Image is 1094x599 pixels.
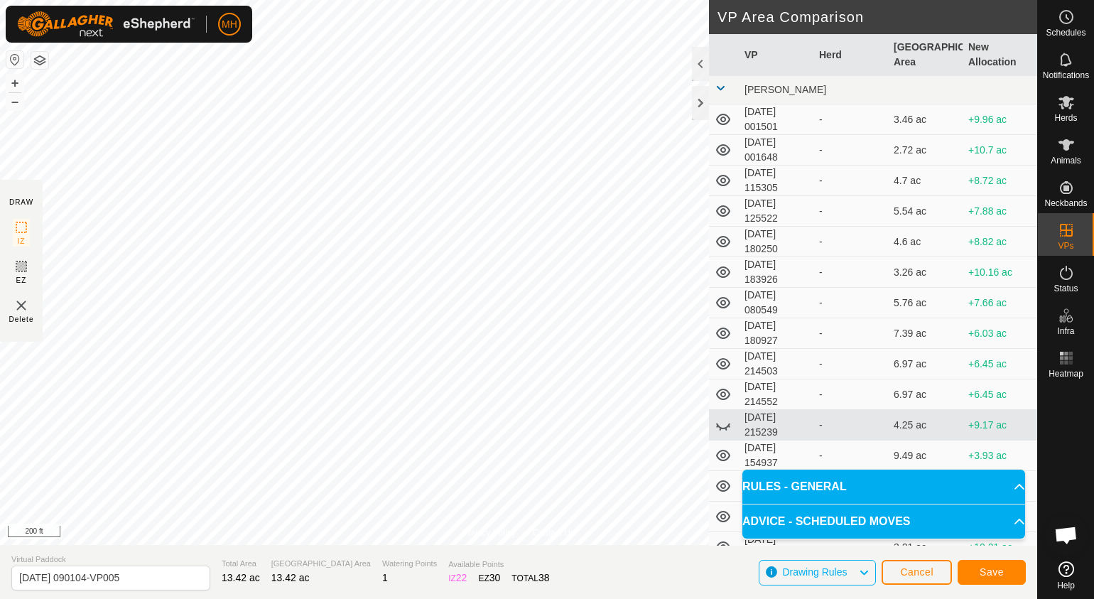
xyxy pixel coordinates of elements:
[819,234,882,249] div: -
[819,418,882,433] div: -
[1046,28,1085,37] span: Schedules
[739,502,813,532] td: [DATE] 184237
[963,166,1037,196] td: +8.72 ac
[538,572,550,583] span: 38
[1045,514,1088,556] div: Open chat
[819,357,882,372] div: -
[478,571,500,585] div: EZ
[819,112,882,127] div: -
[739,196,813,227] td: [DATE] 125522
[963,410,1037,441] td: +9.17 ac
[963,257,1037,288] td: +10.16 ac
[888,288,963,318] td: 5.76 ac
[963,379,1037,410] td: +6.45 ac
[888,166,963,196] td: 4.7 ac
[11,554,210,566] span: Virtual Paddock
[1054,284,1078,293] span: Status
[742,478,847,495] span: RULES - GENERAL
[819,173,882,188] div: -
[888,257,963,288] td: 3.26 ac
[963,34,1037,76] th: New Allocation
[739,379,813,410] td: [DATE] 214552
[222,572,260,583] span: 13.42 ac
[819,296,882,311] div: -
[819,143,882,158] div: -
[489,572,501,583] span: 30
[739,166,813,196] td: [DATE] 115305
[511,571,549,585] div: TOTAL
[717,9,1037,26] h2: VP Area Comparison
[6,51,23,68] button: Reset Map
[888,104,963,135] td: 3.46 ac
[9,197,33,207] div: DRAW
[888,410,963,441] td: 4.25 ac
[271,572,310,583] span: 13.42 ac
[888,441,963,471] td: 9.49 ac
[782,566,847,578] span: Drawing Rules
[819,204,882,219] div: -
[6,93,23,110] button: –
[888,227,963,257] td: 4.6 ac
[17,11,195,37] img: Gallagher Logo
[882,560,952,585] button: Cancel
[819,448,882,463] div: -
[1043,71,1089,80] span: Notifications
[888,135,963,166] td: 2.72 ac
[16,275,27,286] span: EZ
[963,135,1037,166] td: +10.7 ac
[739,349,813,379] td: [DATE] 214503
[456,572,467,583] span: 22
[739,532,813,563] td: [DATE] 215548
[813,34,888,76] th: Herd
[31,52,48,69] button: Map Layers
[742,513,910,530] span: ADVICE - SCHEDULED MOVES
[739,135,813,166] td: [DATE] 001648
[9,314,34,325] span: Delete
[382,572,388,583] span: 1
[739,410,813,441] td: [DATE] 215239
[18,236,26,247] span: IZ
[888,318,963,349] td: 7.39 ac
[448,571,467,585] div: IZ
[739,318,813,349] td: [DATE] 180927
[888,34,963,76] th: [GEOGRAPHIC_DATA] Area
[739,34,813,76] th: VP
[222,17,237,32] span: MH
[963,196,1037,227] td: +7.88 ac
[13,297,30,314] img: VP
[448,558,549,571] span: Available Points
[1038,556,1094,595] a: Help
[739,104,813,135] td: [DATE] 001501
[739,227,813,257] td: [DATE] 180250
[900,566,933,578] span: Cancel
[980,566,1004,578] span: Save
[1058,242,1073,250] span: VPs
[1057,327,1074,335] span: Infra
[739,441,813,471] td: [DATE] 154937
[888,349,963,379] td: 6.97 ac
[819,387,882,402] div: -
[744,84,826,95] span: [PERSON_NAME]
[1051,156,1081,165] span: Animals
[1057,581,1075,590] span: Help
[888,379,963,410] td: 6.97 ac
[963,349,1037,379] td: +6.45 ac
[819,326,882,341] div: -
[963,227,1037,257] td: +8.82 ac
[742,470,1025,504] p-accordion-header: RULES - GENERAL
[963,104,1037,135] td: +9.96 ac
[739,257,813,288] td: [DATE] 183926
[462,527,516,539] a: Privacy Policy
[963,318,1037,349] td: +6.03 ac
[1049,369,1083,378] span: Heatmap
[6,75,23,92] button: +
[963,288,1037,318] td: +7.66 ac
[739,288,813,318] td: [DATE] 080549
[963,441,1037,471] td: +3.93 ac
[1054,114,1077,122] span: Herds
[819,265,882,280] div: -
[222,558,260,570] span: Total Area
[533,527,575,539] a: Contact Us
[958,560,1026,585] button: Save
[382,558,437,570] span: Watering Points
